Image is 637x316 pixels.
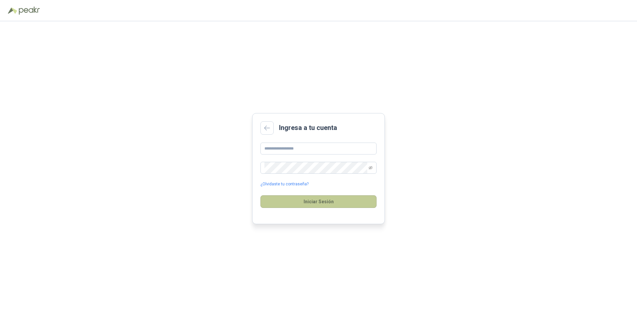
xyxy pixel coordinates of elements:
img: Logo [8,7,17,14]
a: ¿Olvidaste tu contraseña? [260,181,309,187]
img: Peakr [19,7,40,15]
button: Iniciar Sesión [260,195,377,208]
h2: Ingresa a tu cuenta [279,123,337,133]
span: eye-invisible [369,166,373,170]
